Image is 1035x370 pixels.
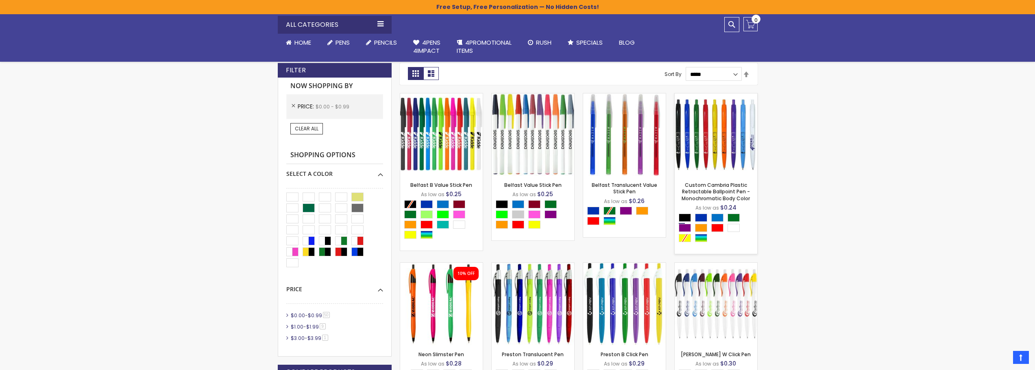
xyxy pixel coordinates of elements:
div: Teal [437,221,449,229]
a: Custom Cambria Plastic Retractable Ballpoint Pen - Monochromatic Body Color [675,93,757,100]
strong: Now Shopping by [286,78,383,95]
span: 0 [754,16,758,24]
div: Orange [636,207,648,215]
img: Belfast Value Stick Pen [492,93,574,176]
span: $0.00 - $0.99 [316,103,349,110]
span: Blog [619,38,635,47]
img: Belfast Translucent Value Stick Pen [583,93,666,176]
div: Burgundy [453,200,465,208]
a: Preston B Click Pen [601,351,648,358]
span: $0.99 [308,312,322,319]
div: Assorted [421,231,433,239]
span: As low as [421,360,445,367]
div: Purple [679,224,691,232]
a: Preston Translucent Pen [502,351,564,358]
span: 50 [323,312,330,318]
div: Select A Color [404,200,483,241]
div: Pink [453,210,465,219]
a: Preston B Click Pen [583,262,666,269]
span: $0.25 [537,190,553,198]
div: White [728,224,740,232]
a: 4Pens4impact [405,34,449,60]
div: Orange [404,221,416,229]
div: All Categories [278,16,392,34]
div: Select A Color [496,200,574,231]
a: $0.00-$0.9950 [289,312,333,319]
div: Red [421,221,433,229]
span: Specials [576,38,603,47]
span: $0.25 [446,190,462,198]
div: Yellow [528,221,540,229]
span: $1.99 [306,323,319,330]
label: Sort By [665,71,682,78]
a: Clear All [290,123,323,134]
span: $0.24 [720,203,736,212]
div: 10% OFF [458,271,475,277]
a: Belfast Value Stick Pen [492,93,574,100]
div: Purple [620,207,632,215]
span: As low as [695,204,719,211]
div: Blue Light [711,214,723,222]
div: Blue [695,214,707,222]
a: Pens [319,34,358,52]
span: As low as [604,360,628,367]
div: Red [711,224,723,232]
span: $3.99 [307,335,321,342]
strong: Grid [408,67,423,80]
a: [PERSON_NAME] W Click Pen [681,351,751,358]
a: $3.00-$3.991 [289,335,331,342]
div: Price [286,279,383,293]
div: Select A Color [286,164,383,178]
span: $0.28 [446,359,462,368]
a: Rush [520,34,560,52]
a: Pencils [358,34,405,52]
div: Pink [528,210,540,219]
div: Blue [421,200,433,208]
span: As low as [512,191,536,198]
span: $1.00 [291,323,303,330]
div: Lime Green [496,210,508,219]
div: Orange [695,224,707,232]
div: Orange [496,221,508,229]
img: Preston B Click Pen [583,263,666,345]
img: Belfast B Value Stick Pen [400,93,483,176]
span: Clear All [295,125,318,132]
a: 4PROMOTIONALITEMS [449,34,520,60]
div: Lime Green [437,210,449,219]
strong: Shopping Options [286,147,383,164]
span: As low as [604,198,628,205]
span: $0.30 [720,359,736,368]
div: Grey Light [512,210,524,219]
div: Red [587,217,599,225]
img: Preston W Click Pen [675,263,757,345]
span: Price [298,102,316,110]
img: Preston Translucent Pen [492,263,574,345]
a: Neon Slimster Pen [400,262,483,269]
span: $0.29 [537,359,553,368]
div: Assorted [604,217,616,225]
span: Pens [336,38,350,47]
div: Assorted [695,234,707,242]
div: Blue Light [512,200,524,208]
a: Belfast B Value Stick Pen [410,182,472,188]
span: 4PROMOTIONAL ITEMS [457,38,512,55]
img: Neon Slimster Pen [400,263,483,345]
a: Belfast Translucent Value Stick Pen [583,93,666,100]
div: Black [496,200,508,208]
div: Black [679,214,691,222]
div: Purple [545,210,557,219]
strong: Filter [286,66,306,75]
span: $3.00 [291,335,305,342]
span: $0.29 [629,359,645,368]
img: Custom Cambria Plastic Retractable Ballpoint Pen - Monochromatic Body Color [675,93,757,176]
div: Green [545,200,557,208]
span: Home [294,38,311,47]
a: Custom Cambria Plastic Retractable Ballpoint Pen - Monochromatic Body Color [682,182,750,201]
a: Belfast Translucent Value Stick Pen [592,182,657,195]
div: Blue [587,207,599,215]
a: Specials [560,34,611,52]
span: Pencils [374,38,397,47]
div: Green Light [421,210,433,219]
a: Preston Translucent Pen [492,262,574,269]
div: Red [512,221,524,229]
